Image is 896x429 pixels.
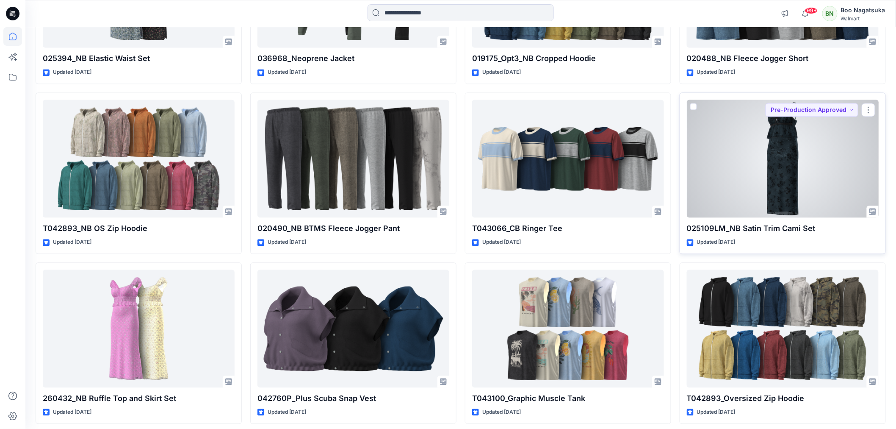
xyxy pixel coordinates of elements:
[687,393,879,404] p: T042893_Oversized Zip Hoodie
[472,393,664,404] p: T043100_Graphic Muscle Tank
[268,238,306,247] p: Updated [DATE]
[43,100,235,217] a: T042893_NB OS Zip Hoodie
[43,270,235,387] a: 260432_NB Ruffle Top and Skirt Set
[822,6,838,21] div: BN
[257,270,449,387] a: 042760P_Plus Scuba Snap Vest
[53,238,91,247] p: Updated [DATE]
[472,223,664,234] p: T043066_CB Ringer Tee
[841,5,885,15] div: Boo Nagatsuka
[53,68,91,77] p: Updated [DATE]
[43,393,235,404] p: 260432_NB Ruffle Top and Skirt Set
[257,53,449,64] p: 036968_Neoprene Jacket
[472,100,664,217] a: T043066_CB Ringer Tee
[482,238,521,247] p: Updated [DATE]
[268,68,306,77] p: Updated [DATE]
[687,53,879,64] p: 020488_NB Fleece Jogger Short
[472,53,664,64] p: 019175_Opt3_NB Cropped Hoodie
[687,270,879,387] a: T042893_Oversized Zip Hoodie
[257,223,449,234] p: 020490_NB BTMS Fleece Jogger Pant
[697,68,736,77] p: Updated [DATE]
[841,15,885,22] div: Walmart
[687,100,879,217] a: 025109LM_NB Satin Trim Cami Set
[257,393,449,404] p: 042760P_Plus Scuba Snap Vest
[482,408,521,417] p: Updated [DATE]
[482,68,521,77] p: Updated [DATE]
[687,223,879,234] p: 025109LM_NB Satin Trim Cami Set
[257,100,449,217] a: 020490_NB BTMS Fleece Jogger Pant
[53,408,91,417] p: Updated [DATE]
[268,408,306,417] p: Updated [DATE]
[697,408,736,417] p: Updated [DATE]
[472,270,664,387] a: T043100_Graphic Muscle Tank
[43,223,235,234] p: T042893_NB OS Zip Hoodie
[43,53,235,64] p: 025394_NB Elastic Waist Set
[805,7,818,14] span: 99+
[697,238,736,247] p: Updated [DATE]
